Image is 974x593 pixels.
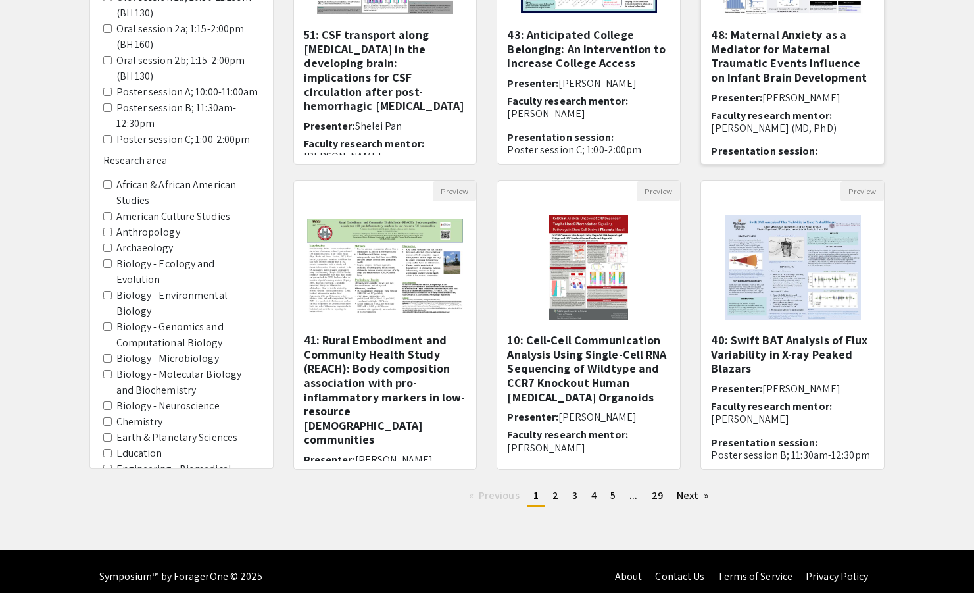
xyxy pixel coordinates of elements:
span: [PERSON_NAME] [762,91,840,105]
h5: 43: Anticipated College Belonging: An Intervention to Increase College Access [507,28,670,70]
span: Shelei Pan [355,119,402,133]
span: Faculty research mentor: [711,109,831,122]
label: Archaeology [116,240,174,256]
div: Open Presentation <p>10: Cell-Cell Communication Analysis Using Single-Cell RNA Sequencing of Wil... [497,180,681,470]
button: Preview [433,181,476,201]
a: Terms of Service [718,569,792,583]
img: <p>10: Cell-Cell Communication Analysis Using Single-Cell RNA Sequencing of Wildtype and CCR7 Kno... [536,201,641,333]
iframe: Chat [10,534,56,583]
label: Poster session A; 10:00-11:00am [116,84,258,100]
label: Earth & Planetary Sciences [116,430,238,446]
h5: 40: Swift BAT Analysis of Flux Variability in X-ray Peaked Blazars [711,333,874,376]
span: 5 [610,488,616,502]
label: Poster session B; 11:30am-12:30pm [116,100,260,132]
span: [PERSON_NAME] [355,453,433,467]
span: 2 [552,488,558,502]
span: 29 [652,488,663,502]
span: [PERSON_NAME] [762,382,840,396]
label: American Culture Studies [116,209,230,224]
a: Contact Us [655,569,704,583]
span: Presentation session: [711,144,817,158]
h6: Research area [103,154,260,167]
h6: Presenter: [711,382,874,395]
label: Biology - Microbiology [116,351,219,367]
label: African & African American Studies [116,177,260,209]
a: About [615,569,643,583]
label: Anthropology [116,224,180,240]
h6: Presenter: [507,77,670,90]
label: Chemistry [116,414,163,430]
label: Oral session 2a; 1:15-2:00pm (BH 160) [116,21,260,53]
span: [PERSON_NAME] [558,410,636,424]
span: Presentation session: [507,130,614,144]
span: [PERSON_NAME] [558,76,636,90]
label: Biology - Molecular Biology and Biochemistry [116,367,260,398]
label: Biology - Genomics and Computational Biology [116,319,260,351]
a: Privacy Policy [806,569,868,583]
label: Biology - Environmental Biology [116,288,260,319]
img: <p>40: Swift BAT Analysis of Flux Variability in X-ray Peaked Blazars&nbsp;</p> [712,201,874,333]
label: Poster session C; 1:00-2:00pm [116,132,251,147]
span: Presentation session: [711,436,817,450]
label: Biology - Neuroscience [116,398,220,414]
span: 1 [533,488,539,502]
span: 4 [591,488,597,502]
h5: 51: CSF transport along [MEDICAL_DATA] in the developing brain: implications for CSF circulation ... [304,28,467,113]
span: Faculty research mentor: [304,137,424,151]
img: <p class="ql-align-center"><strong>41: Rural Embodiment and Community Health Study (REACH): Body ... [294,205,477,330]
span: Faculty research mentor: [507,94,627,108]
span: Faculty research mentor: [711,400,831,413]
div: Open Presentation <p>40: Swift BAT Analysis of Flux Variability in X-ray Peaked Blazars&nbsp;</p> [700,180,885,470]
p: [PERSON_NAME] [304,150,467,163]
label: Engineering - Biomedical Engineering [116,461,260,493]
div: Open Presentation <p class="ql-align-center"><strong>41: Rural Embodiment and Community Health St... [293,180,477,470]
h5: 48: Maternal Anxiety as a Mediator for Maternal Traumatic Events Influence on Infant Brain Develo... [711,28,874,84]
span: ... [629,488,637,502]
p: [PERSON_NAME] (MD, PhD) [711,122,874,134]
a: Next page [670,486,716,505]
span: 3 [572,488,577,502]
label: Biology - Ecology and Evolution [116,256,260,288]
h5: 41: Rural Embodiment and Community Health Study (REACH): Body composition association with pro-in... [304,333,467,447]
p: Poster session C; 1:00-2:00pm [507,143,670,156]
h6: Presenter: [711,91,874,104]
span: Faculty research mentor: [507,428,627,442]
ul: Pagination [293,486,885,507]
p: [PERSON_NAME] [711,413,874,425]
button: Preview [637,181,680,201]
h6: Presenter: [507,411,670,423]
h5: 10: Cell-Cell Communication Analysis Using Single-Cell RNA Sequencing of Wildtype and CCR7 Knocko... [507,333,670,404]
span: Previous [479,488,520,502]
p: [PERSON_NAME] [507,442,670,454]
label: Oral session 2b; 1:15-2:00pm (BH 130) [116,53,260,84]
label: Education [116,446,162,461]
p: [PERSON_NAME] [507,107,670,120]
h6: Presenter: [304,120,467,132]
p: Poster session B; 11:30am-12:30pm [711,449,874,461]
h6: Presenter: [304,453,467,466]
button: Preview [840,181,884,201]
